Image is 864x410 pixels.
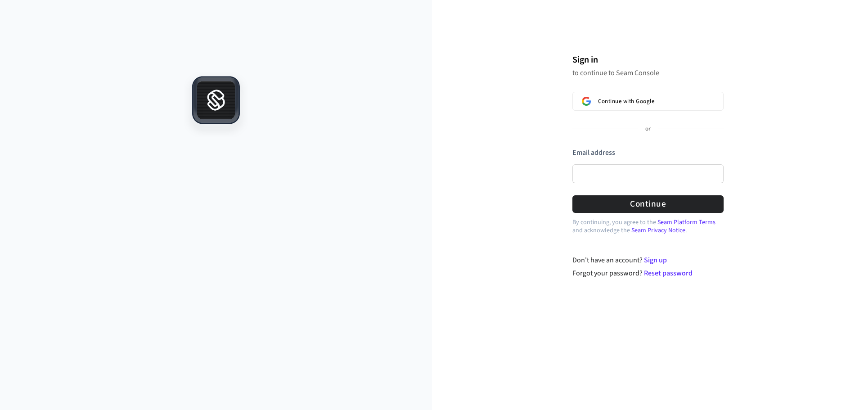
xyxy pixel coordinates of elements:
[572,255,724,266] div: Don't have an account?
[631,226,685,235] a: Seam Privacy Notice
[657,218,715,227] a: Seam Platform Terms
[572,92,724,111] button: Sign in with GoogleContinue with Google
[645,125,651,133] p: or
[644,268,693,278] a: Reset password
[572,195,724,213] button: Continue
[572,148,615,158] label: Email address
[644,255,667,265] a: Sign up
[572,68,724,77] p: to continue to Seam Console
[572,268,724,279] div: Forgot your password?
[598,98,654,105] span: Continue with Google
[572,53,724,67] h1: Sign in
[582,97,591,106] img: Sign in with Google
[572,218,724,234] p: By continuing, you agree to the and acknowledge the .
